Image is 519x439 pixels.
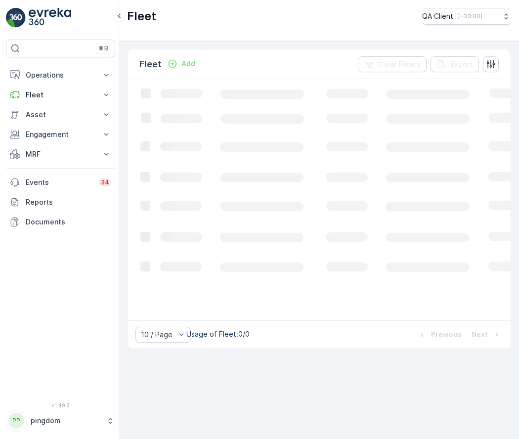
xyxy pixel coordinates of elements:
[29,8,71,28] img: logo_light-DOdMpM7g.png
[358,56,427,72] button: Clear Filters
[26,197,111,207] p: Reports
[127,8,156,24] p: Fleet
[457,12,482,20] p: ( +03:00 )
[6,410,115,431] button: PPpingdom
[186,329,250,339] p: Usage of Fleet : 0/0
[6,65,115,85] button: Operations
[6,212,115,232] a: Documents
[416,329,463,341] button: Previous
[101,178,109,186] p: 34
[431,330,462,340] p: Previous
[139,57,162,71] p: Fleet
[181,59,195,69] p: Add
[422,11,453,21] p: QA Client
[6,105,115,125] button: Asset
[31,416,101,426] p: pingdom
[6,402,115,408] span: v 1.49.3
[6,144,115,164] button: MRF
[6,85,115,105] button: Fleet
[26,70,95,80] p: Operations
[6,8,26,28] img: logo
[26,217,111,227] p: Documents
[378,59,421,69] p: Clear Filters
[471,329,503,341] button: Next
[26,90,95,100] p: Fleet
[431,56,479,72] button: Export
[6,192,115,212] a: Reports
[450,59,473,69] p: Export
[6,173,115,192] a: Events34
[164,58,199,70] button: Add
[6,125,115,144] button: Engagement
[26,130,95,139] p: Engagement
[26,110,95,120] p: Asset
[98,44,108,52] p: ⌘B
[26,177,93,187] p: Events
[8,413,24,429] div: PP
[422,8,511,25] button: QA Client(+03:00)
[26,149,95,159] p: MRF
[472,330,488,340] p: Next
